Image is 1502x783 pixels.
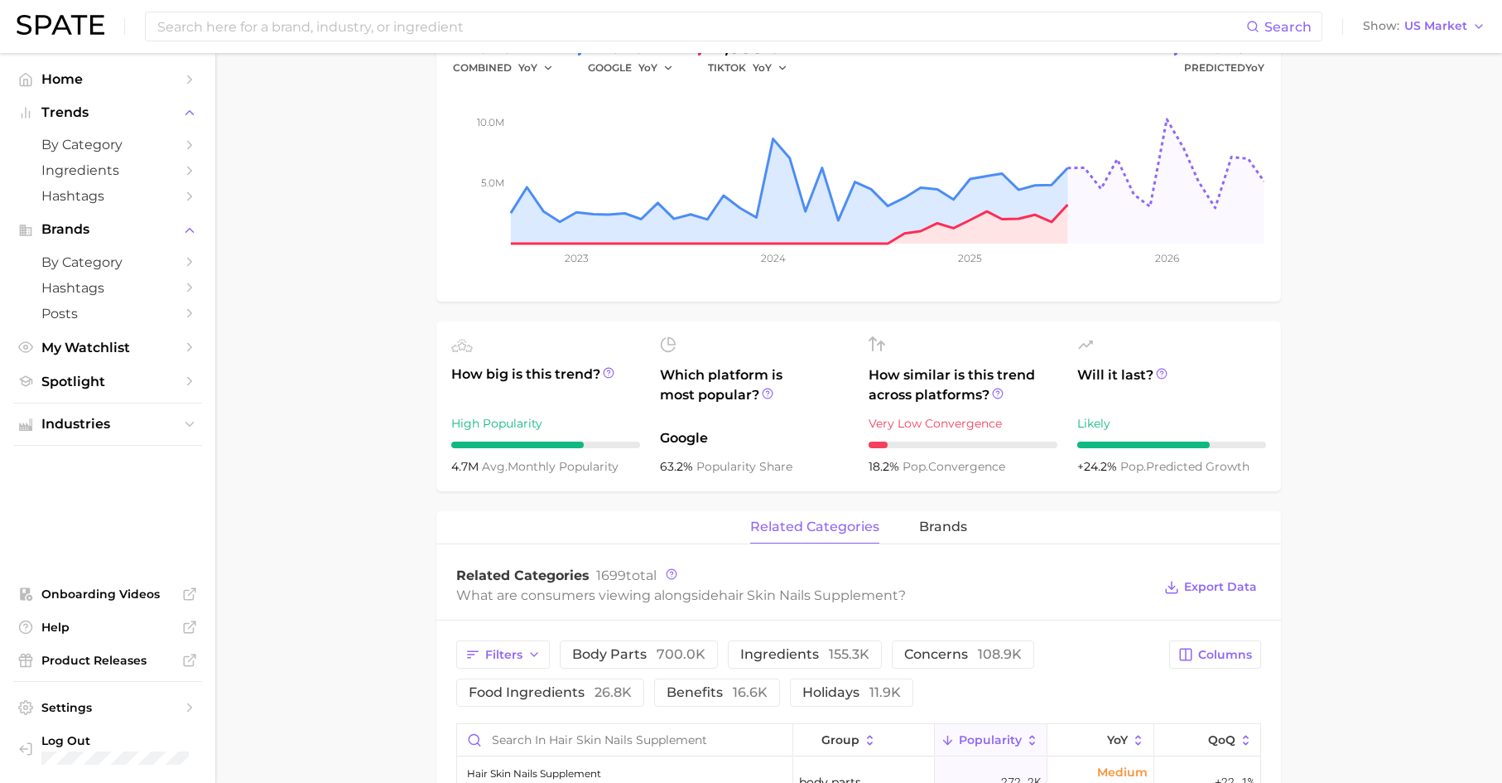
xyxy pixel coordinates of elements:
[41,374,174,389] span: Spotlight
[1097,762,1148,782] span: Medium
[869,684,901,700] span: 11.9k
[708,58,799,78] div: TIKTOK
[13,335,202,360] a: My Watchlist
[1264,19,1312,35] span: Search
[657,646,705,662] span: 700.0k
[13,100,202,125] button: Trends
[638,60,657,75] span: YoY
[485,648,522,662] span: Filters
[41,254,174,270] span: by Category
[660,459,696,474] span: 63.2%
[793,724,934,756] button: group
[41,188,174,204] span: Hashtags
[13,249,202,275] a: by Category
[13,369,202,394] a: Spotlight
[919,520,967,534] span: brands
[696,459,792,474] span: popularity share
[1120,459,1249,474] span: predicted growth
[829,646,869,662] span: 155.3k
[1120,459,1146,474] abbr: popularity index
[41,222,174,237] span: Brands
[978,646,1022,662] span: 108.9k
[903,459,928,474] abbr: popularity index
[17,15,104,35] img: SPATE
[660,428,849,448] span: Google
[1363,22,1399,31] span: Show
[596,568,657,583] span: total
[753,60,772,75] span: YoY
[903,459,1005,474] span: convergence
[451,459,482,474] span: 4.7m
[451,442,640,448] div: 7 / 10
[13,66,202,92] a: Home
[13,695,202,720] a: Settings
[13,412,202,437] button: Industries
[13,275,202,301] a: Hashtags
[802,686,901,699] span: holidays
[596,568,626,583] span: 1699
[482,459,508,474] abbr: average
[41,105,174,120] span: Trends
[1198,648,1252,662] span: Columns
[1154,724,1260,756] button: QoQ
[41,417,174,432] span: Industries
[572,648,705,661] span: body parts
[453,58,565,78] div: combined
[750,520,879,534] span: related categories
[1107,733,1128,747] span: YoY
[1208,733,1235,747] span: QoQ
[41,587,174,602] span: Onboarding Videos
[518,58,554,78] button: YoY
[869,365,1057,405] span: How similar is this trend across platforms?
[719,587,898,603] span: hair skin nails supplement
[740,648,869,661] span: ingredients
[41,733,189,748] span: Log Out
[904,648,1022,661] span: concerns
[13,132,202,157] a: by Category
[1359,16,1490,37] button: ShowUS Market
[638,58,674,78] button: YoY
[41,620,174,635] span: Help
[13,301,202,326] a: Posts
[469,686,632,699] span: food ingredients
[456,584,1152,607] div: What are consumers viewing alongside ?
[565,252,589,264] tspan: 2023
[456,640,550,669] button: Filters
[869,442,1057,448] div: 1 / 10
[959,733,1022,747] span: Popularity
[13,615,202,640] a: Help
[41,280,174,296] span: Hashtags
[1155,252,1179,264] tspan: 2026
[1047,724,1154,756] button: YoY
[13,183,202,209] a: Hashtags
[1077,365,1266,405] span: Will it last?
[456,568,590,583] span: Related Categories
[41,162,174,178] span: Ingredients
[13,157,202,183] a: Ingredients
[41,653,174,668] span: Product Releases
[958,252,982,264] tspan: 2025
[41,700,174,715] span: Settings
[518,60,537,75] span: YoY
[1160,576,1261,599] button: Export Data
[1169,640,1261,669] button: Columns
[41,306,174,321] span: Posts
[761,252,786,264] tspan: 2024
[482,459,619,474] span: monthly popularity
[1184,58,1264,78] span: Predicted
[1077,459,1120,474] span: +24.2%
[1184,580,1257,594] span: Export Data
[41,71,174,87] span: Home
[660,365,849,420] span: Which platform is most popular?
[1077,413,1266,433] div: Likely
[13,728,202,770] a: Log out. Currently logged in with e-mail alyssa@spate.nyc.
[41,340,174,355] span: My Watchlist
[451,413,640,433] div: High Popularity
[13,648,202,673] a: Product Releases
[869,413,1057,433] div: Very Low Convergence
[156,12,1246,41] input: Search here for a brand, industry, or ingredient
[667,686,768,699] span: benefits
[457,724,792,756] input: Search in hair skin nails supplement
[451,365,640,405] span: How big is this trend?
[821,733,859,747] span: group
